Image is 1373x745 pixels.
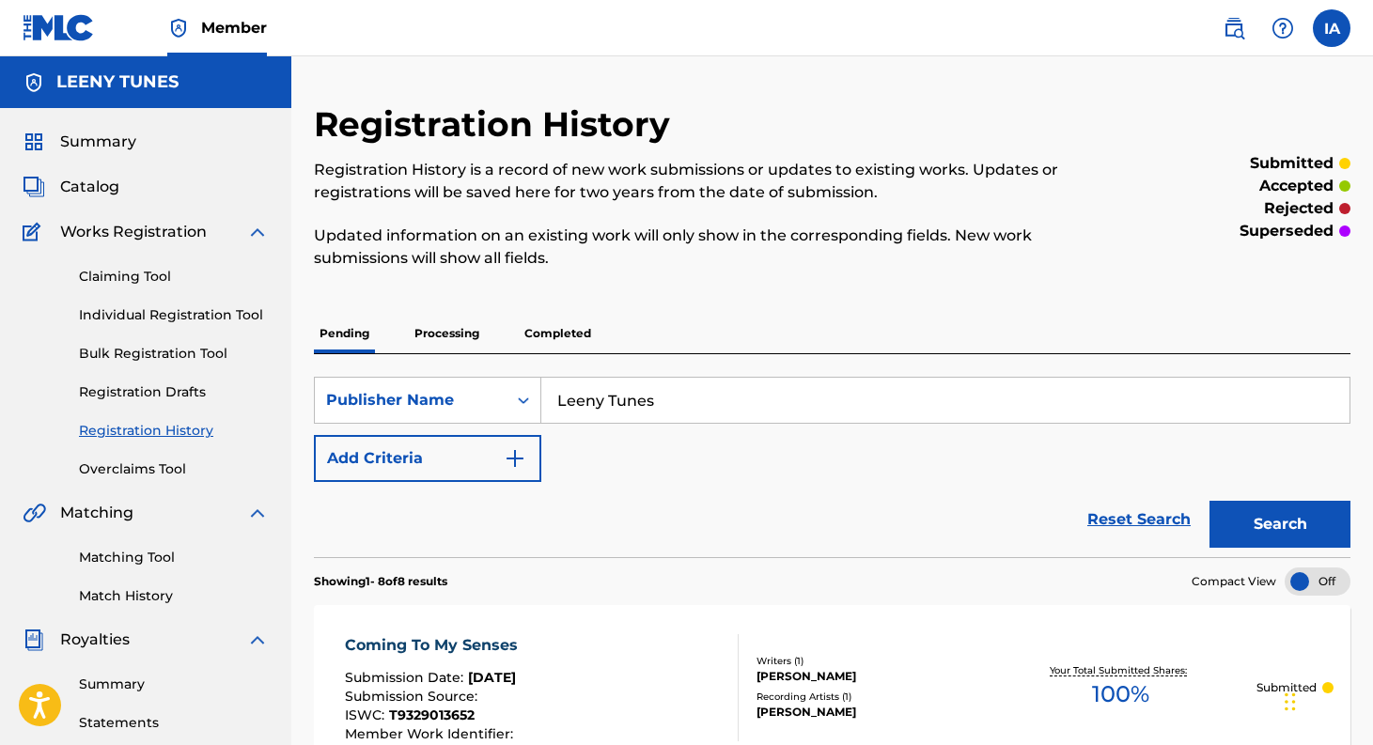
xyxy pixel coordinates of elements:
p: Submitted [1256,679,1317,696]
span: T9329013652 [389,706,475,723]
p: Your Total Submitted Shares: [1050,663,1192,677]
div: Coming To My Senses [345,634,527,657]
button: Search [1209,501,1350,548]
a: Bulk Registration Tool [79,344,269,364]
div: Writers ( 1 ) [757,654,985,668]
img: 9d2ae6d4665cec9f34b9.svg [504,447,526,470]
a: Reset Search [1078,499,1200,540]
img: Summary [23,131,45,153]
p: Registration History is a record of new work submissions or updates to existing works. Updates or... [314,159,1112,204]
p: Pending [314,314,375,353]
button: Add Criteria [314,435,541,482]
span: Matching [60,502,133,524]
a: Individual Registration Tool [79,305,269,325]
p: rejected [1264,197,1334,220]
div: [PERSON_NAME] [757,668,985,685]
span: ISWC : [345,706,389,723]
div: Publisher Name [326,389,495,411]
span: [DATE] [468,669,516,686]
span: Submission Source : [345,688,482,705]
div: Recording Artists ( 1 ) [757,690,985,704]
a: Registration History [79,421,269,441]
div: [PERSON_NAME] [757,704,985,721]
a: Overclaims Tool [79,459,269,479]
span: 100 % [1092,677,1149,711]
span: Royalties [60,629,130,651]
div: Drag [1285,674,1296,730]
span: Submission Date : [345,669,468,686]
img: Catalog [23,176,45,198]
p: superseded [1240,220,1334,242]
a: CatalogCatalog [23,176,119,198]
a: Statements [79,713,269,733]
p: Completed [519,314,597,353]
img: Matching [23,502,46,524]
h2: Registration History [314,103,679,146]
iframe: Chat Widget [1279,655,1373,745]
span: Catalog [60,176,119,198]
img: Top Rightsholder [167,17,190,39]
img: MLC Logo [23,14,95,41]
h5: LEENY TUNES [56,71,179,93]
p: Showing 1 - 8 of 8 results [314,573,447,590]
p: accepted [1259,175,1334,197]
img: Works Registration [23,221,47,243]
span: Member Work Identifier : [345,725,518,742]
img: Accounts [23,71,45,94]
img: help [1272,17,1294,39]
form: Search Form [314,377,1350,557]
img: expand [246,629,269,651]
a: Registration Drafts [79,382,269,402]
iframe: Resource Center [1320,474,1373,626]
img: search [1223,17,1245,39]
div: User Menu [1313,9,1350,47]
p: Processing [409,314,485,353]
a: Summary [79,675,269,694]
a: Matching Tool [79,548,269,567]
img: expand [246,502,269,524]
a: Match History [79,586,269,606]
span: Works Registration [60,221,207,243]
span: Member [201,17,267,39]
span: Compact View [1192,573,1276,590]
a: SummarySummary [23,131,136,153]
p: Updated information on an existing work will only show in the corresponding fields. New work subm... [314,225,1112,270]
a: Claiming Tool [79,267,269,287]
img: expand [246,221,269,243]
a: Public Search [1215,9,1253,47]
span: Summary [60,131,136,153]
p: submitted [1250,152,1334,175]
img: Royalties [23,629,45,651]
div: Help [1264,9,1302,47]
